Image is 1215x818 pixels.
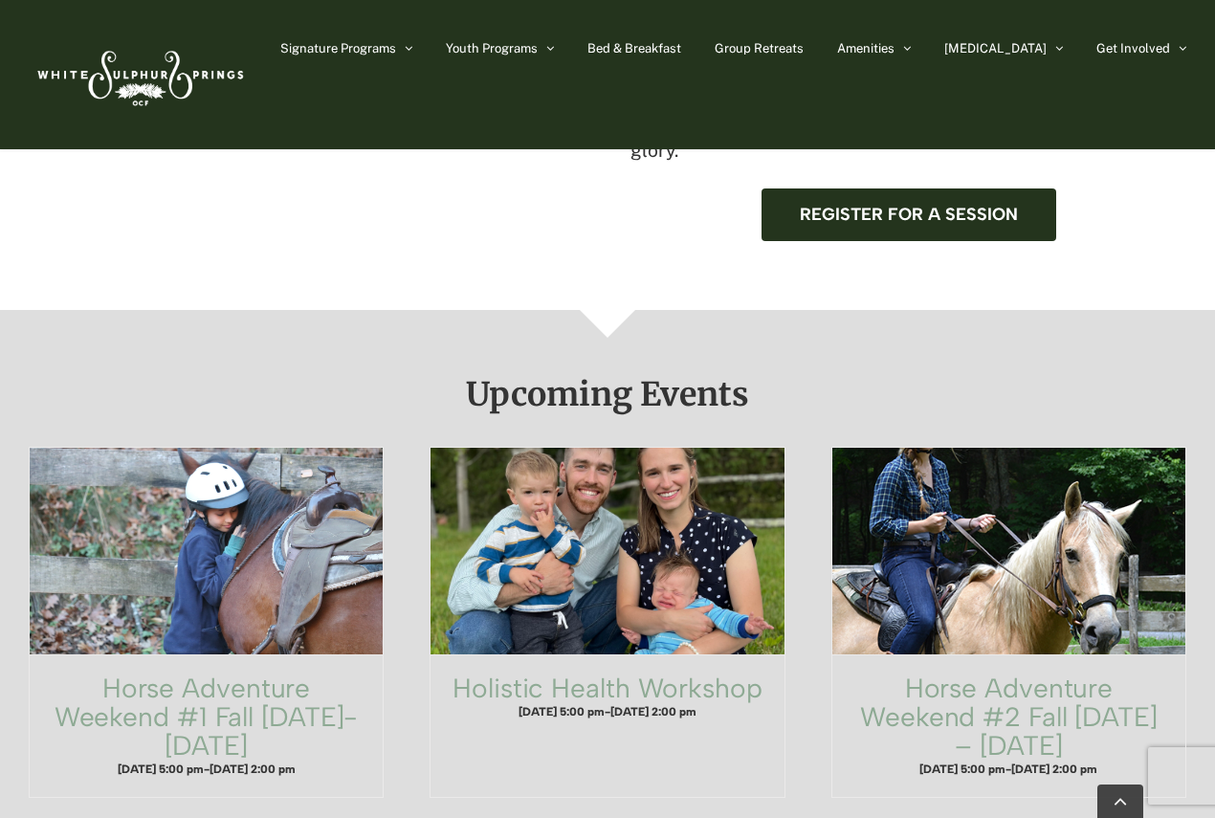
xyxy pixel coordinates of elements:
span: Group Retreats [715,42,804,55]
span: Amenities [837,42,895,55]
h4: - [450,703,764,720]
h4: - [851,761,1166,778]
a: Horse Adventure Weekend #1 Fall Wednesday-Friday [30,448,383,654]
h2: Upcoming Events [29,377,1186,411]
span: [DATE] 2:00 pm [1011,763,1097,776]
span: [DATE] 2:00 pm [210,763,296,776]
a: Holistic Health Workshop [431,448,784,654]
a: Horse Adventure Weekend #2 Fall [DATE] – [DATE] [860,672,1158,762]
a: Holistic Health Workshop [453,672,762,704]
span: Register for a session [800,205,1018,225]
span: Youth Programs [446,42,538,55]
span: Get Involved [1096,42,1170,55]
span: Bed & Breakfast [587,42,681,55]
span: [MEDICAL_DATA] [944,42,1047,55]
span: [DATE] 5:00 pm [519,705,605,719]
a: Register [762,188,1056,241]
h4: - [49,761,364,778]
a: Horse Adventure Weekend #1 Fall [DATE]-[DATE] [55,672,359,762]
span: Signature Programs [280,42,396,55]
span: [DATE] 2:00 pm [610,705,696,719]
span: [DATE] 5:00 pm [919,763,1005,776]
span: [DATE] 5:00 pm [118,763,204,776]
a: Horse Adventure Weekend #2 Fall Friday – Sunday [832,448,1185,654]
img: White Sulphur Springs Logo [29,30,249,120]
